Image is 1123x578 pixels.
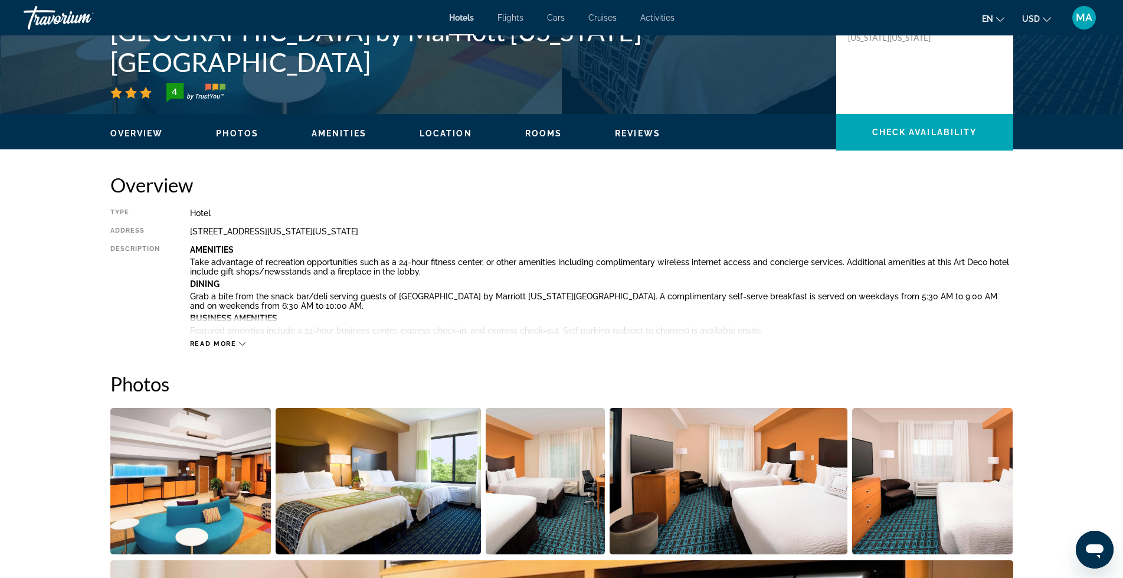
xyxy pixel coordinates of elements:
a: Cars [547,13,565,22]
a: Travorium [24,2,142,33]
h2: Overview [110,173,1013,197]
h2: Photos [110,372,1013,396]
button: Reviews [615,128,660,139]
b: Dining [190,279,220,289]
span: Read more [190,340,237,348]
a: Activities [640,13,675,22]
button: Location [420,128,472,139]
button: Open full-screen image slider [486,407,605,555]
span: Photos [216,129,258,138]
div: Type [110,208,161,218]
h1: [GEOGRAPHIC_DATA] by Marriott [US_STATE][GEOGRAPHIC_DATA] [110,16,824,77]
button: Overview [110,128,163,139]
p: Take advantage of recreation opportunities such as a 24-hour fitness center, or other amenities i... [190,257,1013,276]
span: MA [1076,12,1092,24]
span: Overview [110,129,163,138]
iframe: Кнопка запуска окна обмена сообщениями [1076,531,1114,569]
img: trustyou-badge-hor.svg [166,83,225,102]
button: Open full-screen image slider [110,407,271,555]
div: [STREET_ADDRESS][US_STATE][US_STATE] [190,227,1013,236]
span: Rooms [525,129,562,138]
span: en [982,14,993,24]
button: Change language [982,10,1004,27]
div: Description [110,245,161,334]
a: Cruises [588,13,617,22]
button: Open full-screen image slider [852,407,1013,555]
button: Amenities [312,128,366,139]
button: Open full-screen image slider [610,407,847,555]
button: Rooms [525,128,562,139]
span: Check Availability [872,128,977,137]
span: Amenities [312,129,366,138]
button: Photos [216,128,258,139]
button: Check Availability [836,114,1013,151]
span: Location [420,129,472,138]
button: Change currency [1022,10,1051,27]
span: Reviews [615,129,660,138]
span: USD [1022,14,1040,24]
a: Flights [497,13,523,22]
p: Grab a bite from the snack bar/deli serving guests of [GEOGRAPHIC_DATA] by Marriott [US_STATE][GE... [190,292,1013,311]
button: User Menu [1069,5,1099,30]
b: Amenities [190,245,234,254]
div: Hotel [190,208,1013,218]
div: Address [110,227,161,236]
a: Hotels [449,13,474,22]
button: Read more [190,339,246,348]
div: 4 [163,84,186,99]
b: Business Amenities [190,314,277,323]
button: Open full-screen image slider [276,407,481,555]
